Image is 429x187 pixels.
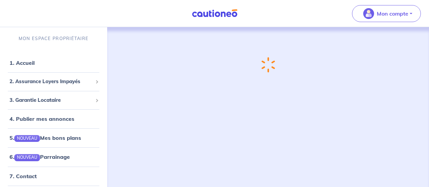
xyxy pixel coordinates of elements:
[19,35,89,42] p: MON ESPACE PROPRIÉTAIRE
[9,78,93,86] span: 2. Assurance Loyers Impayés
[9,115,74,122] a: 4. Publier mes annonces
[3,112,104,126] div: 4. Publier mes annonces
[9,96,93,104] span: 3. Garantie Locataire
[3,150,104,164] div: 6.NOUVEAUParrainage
[261,57,275,73] img: loading-spinner
[363,8,374,19] img: illu_account_valid_menu.svg
[3,75,104,88] div: 2. Assurance Loyers Impayés
[9,153,70,160] a: 6.NOUVEAUParrainage
[3,94,104,107] div: 3. Garantie Locataire
[3,131,104,145] div: 5.NOUVEAUMes bons plans
[3,169,104,183] div: 7. Contact
[3,56,104,70] div: 1. Accueil
[189,9,240,18] img: Cautioneo
[9,173,37,180] a: 7. Contact
[9,59,35,66] a: 1. Accueil
[352,5,421,22] button: illu_account_valid_menu.svgMon compte
[9,134,81,141] a: 5.NOUVEAUMes bons plans
[377,10,408,18] p: Mon compte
